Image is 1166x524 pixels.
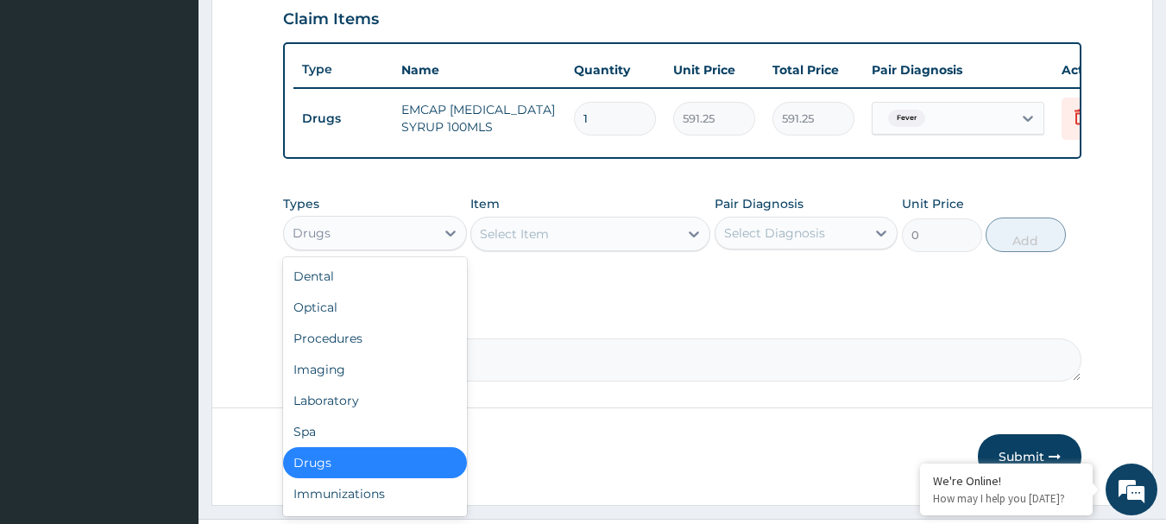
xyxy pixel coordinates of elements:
th: Name [393,53,565,87]
label: Item [470,195,500,212]
div: Laboratory [283,385,467,416]
label: Pair Diagnosis [715,195,804,212]
h3: Claim Items [283,10,379,29]
img: d_794563401_company_1708531726252_794563401 [32,86,70,129]
label: Types [283,197,319,211]
button: Submit [978,434,1081,479]
label: Unit Price [902,195,964,212]
div: We're Online! [933,473,1080,489]
div: Drugs [293,224,331,242]
div: Spa [283,416,467,447]
div: Procedures [283,323,467,354]
span: We're online! [100,154,238,328]
button: Add [986,218,1066,252]
td: Drugs [293,103,393,135]
th: Type [293,54,393,85]
div: Imaging [283,354,467,385]
th: Total Price [764,53,863,87]
th: Quantity [565,53,665,87]
div: Dental [283,261,467,292]
th: Pair Diagnosis [863,53,1053,87]
span: Fever [888,110,925,127]
div: Minimize live chat window [283,9,325,50]
div: Chat with us now [90,97,290,119]
div: Select Diagnosis [724,224,825,242]
label: Comment [283,314,1082,329]
div: Optical [283,292,467,323]
div: Immunizations [283,478,467,509]
td: EMCAP [MEDICAL_DATA] SYRUP 100MLS [393,92,565,144]
textarea: Type your message and hit 'Enter' [9,344,329,405]
div: Select Item [480,225,549,243]
th: Actions [1053,53,1139,87]
th: Unit Price [665,53,764,87]
p: How may I help you today? [933,491,1080,506]
div: Drugs [283,447,467,478]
